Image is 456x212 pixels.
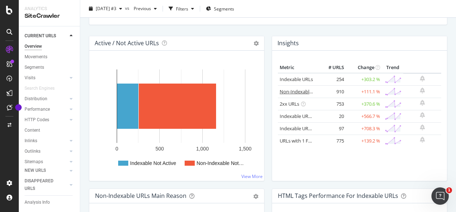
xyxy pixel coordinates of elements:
[25,199,50,206] div: Analysis Info
[25,32,68,40] a: CURRENT URLS
[317,98,346,110] td: 753
[317,62,346,73] th: # URLS
[317,110,346,122] td: 20
[25,137,37,145] div: Inlinks
[25,85,55,92] div: Search Engines
[25,95,47,103] div: Distribution
[431,187,449,205] iframe: Intercom live chat
[166,3,197,14] button: Filters
[420,100,425,106] div: bell-plus
[25,85,62,92] a: Search Engines
[25,148,40,155] div: Outlinks
[446,187,452,193] span: 1
[280,125,358,132] a: Indexable URLs with Bad Description
[116,146,119,152] text: 0
[346,62,382,73] th: Change
[239,146,251,152] text: 1,500
[25,53,47,61] div: Movements
[25,95,68,103] a: Distribution
[25,74,68,82] a: Visits
[25,148,68,155] a: Outlinks
[346,110,382,122] td: +566.7 %
[25,43,42,50] div: Overview
[25,64,44,71] div: Segments
[25,158,43,166] div: Sitemaps
[25,199,75,206] a: Analysis Info
[278,62,317,73] th: Metric
[25,137,68,145] a: Inlinks
[203,3,237,14] button: Segments
[280,76,313,82] a: Indexable URLs
[25,167,68,174] a: NEW URLS
[25,106,50,113] div: Performance
[241,173,263,179] a: View More
[95,192,186,199] div: Non-Indexable URLs Main Reason
[280,137,333,144] a: URLs with 1 Follow Inlink
[176,5,188,12] div: Filters
[96,5,116,12] span: 2025 Sep. 24th #3
[25,177,68,192] a: DISAPPEARED URLS
[25,106,68,113] a: Performance
[125,5,131,11] span: vs
[280,101,299,107] a: 2xx URLs
[25,12,74,20] div: SiteCrawler
[25,74,35,82] div: Visits
[317,85,346,98] td: 910
[25,64,75,71] a: Segments
[278,192,398,199] div: HTML Tags Performance for Indexable URLs
[317,73,346,86] td: 254
[196,146,209,152] text: 1,000
[95,38,159,48] h4: Active / Not Active URLs
[25,167,46,174] div: NEW URLS
[317,122,346,135] td: 97
[382,62,403,73] th: Trend
[25,32,56,40] div: CURRENT URLS
[214,5,234,12] span: Segments
[317,135,346,147] td: 775
[25,116,68,124] a: HTTP Codes
[420,76,425,81] div: bell-plus
[25,6,74,12] div: Analytics
[197,160,244,166] text: Non-Indexable Not…
[86,3,125,14] button: [DATE] #3
[130,160,176,166] text: Indexable Not Active
[25,116,49,124] div: HTTP Codes
[280,113,340,119] a: Indexable URLs with Bad H1
[420,112,425,118] div: bell-plus
[95,62,256,175] svg: A chart.
[25,177,61,192] div: DISAPPEARED URLS
[254,41,259,46] i: Options
[420,88,425,93] div: bell-plus
[420,137,425,143] div: bell-plus
[346,135,382,147] td: +139.2 %
[25,158,68,166] a: Sitemaps
[253,194,258,199] div: gear
[346,85,382,98] td: +111.1 %
[15,104,22,111] div: Tooltip anchor
[278,38,299,48] h4: Insights
[25,127,75,134] a: Content
[131,5,151,12] span: Previous
[131,3,160,14] button: Previous
[346,73,382,86] td: +303.2 %
[346,98,382,110] td: +370.6 %
[25,127,40,134] div: Content
[420,124,425,130] div: bell-plus
[25,53,75,61] a: Movements
[155,146,164,152] text: 500
[280,88,324,95] a: Non-Indexable URLs
[346,122,382,135] td: +708.3 %
[25,43,75,50] a: Overview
